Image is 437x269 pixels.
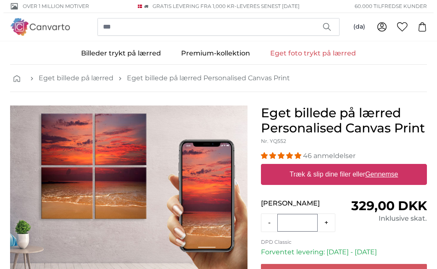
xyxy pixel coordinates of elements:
[365,171,398,178] u: Gennemse
[237,3,300,9] span: Leveres senest [DATE]
[261,105,427,136] h1: Eget billede på lærred Personalised Canvas Print
[351,198,427,214] span: 329,00 DKK
[261,214,277,231] button: -
[10,18,71,35] img: Canvarto
[23,3,89,10] span: Over 1 million motiver
[171,42,260,64] a: Premium-kollektion
[344,214,427,224] div: Inklusive skat.
[287,166,402,183] label: Træk & slip dine filer eller
[261,198,344,208] p: [PERSON_NAME]
[153,3,234,9] span: GRATIS Levering fra 1,000 kr
[71,42,171,64] a: Billeder trykt på lærred
[261,138,286,144] span: Nr. YQ552
[39,73,113,83] a: Eget billede på lærred
[261,152,303,160] span: 4.93 stars
[10,65,427,92] nav: breadcrumbs
[261,239,427,245] p: DPD Classic
[234,3,300,9] span: -
[347,19,372,34] button: (da)
[318,214,335,231] button: +
[138,5,142,8] img: Danmark
[303,152,355,160] span: 46 anmeldelser
[127,73,290,83] a: Eget billede på lærred Personalised Canvas Print
[261,247,427,257] p: Forventet levering: [DATE] - [DATE]
[260,42,366,64] a: Eget foto trykt på lærred
[355,3,427,10] span: 60.000 tilfredse kunder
